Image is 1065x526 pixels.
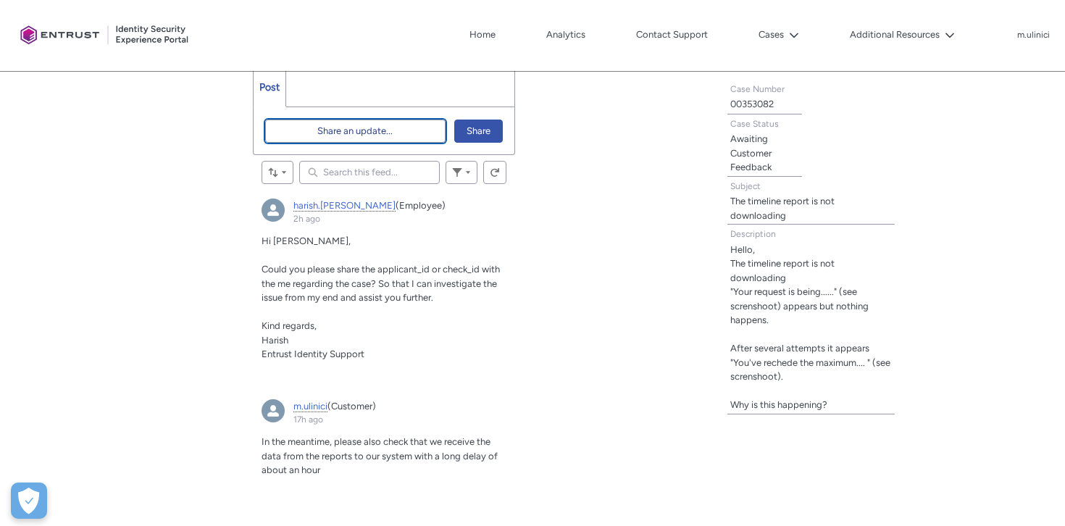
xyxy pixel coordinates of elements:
[265,120,446,143] button: Share an update...
[846,24,958,46] button: Additional Resources
[253,67,516,155] div: Chatter Publisher
[262,320,317,331] span: Kind regards,
[253,190,516,382] article: harish.parthipan, 2h ago
[1016,27,1051,41] button: User Profile m.ulinici
[730,181,761,191] span: Subject
[317,120,393,142] span: Share an update...
[327,401,376,412] span: (Customer)
[730,229,776,239] span: Description
[262,335,288,346] span: Harish
[543,24,589,46] a: Analytics, opens in new tab
[293,401,327,412] a: m.ulinici
[262,264,500,303] span: Could you please share the applicant_id or check_id with the me regarding the case? So that I can...
[730,133,772,172] lightning-formatted-text: Awaiting Customer Feedback
[254,68,286,107] a: Post
[1017,30,1050,41] p: m.ulinici
[262,235,351,246] span: Hi [PERSON_NAME],
[483,161,506,184] button: Refresh this feed
[467,120,490,142] span: Share
[730,84,785,94] span: Case Number
[262,436,498,475] span: In the meantime, please also check that we receive the data from the reports to our system with a...
[11,483,47,519] div: Cookie Preferences
[293,214,320,224] a: 2h ago
[262,348,364,359] span: Entrust Identity Support
[299,161,440,184] input: Search this feed...
[253,391,516,526] article: m.ulinici, 17h ago
[632,24,711,46] a: Contact Support
[730,244,890,411] lightning-formatted-text: Hello, The timeline report is not downloading "Your request is being......" (see screnshoot) appe...
[396,200,446,211] span: (Employee)
[262,399,285,422] img: m.ulinici
[293,200,396,212] a: harish.[PERSON_NAME]
[262,199,285,222] div: harish.parthipan
[259,81,280,93] span: Post
[730,99,774,109] lightning-formatted-text: 00353082
[730,119,779,129] span: Case Status
[262,199,285,222] img: External User - harish.parthipan (null)
[454,120,503,143] button: Share
[755,24,803,46] button: Cases
[293,414,323,425] a: 17h ago
[11,483,47,519] button: Open Preferences
[730,196,835,221] lightning-formatted-text: The timeline report is not downloading
[466,24,499,46] a: Home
